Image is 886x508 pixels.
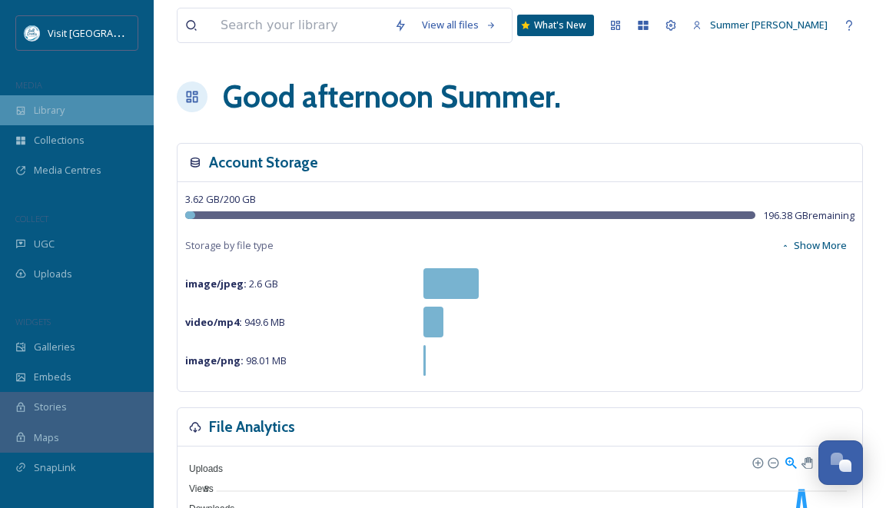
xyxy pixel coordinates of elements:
[818,440,863,485] button: Open Chat
[34,133,85,148] span: Collections
[48,25,167,40] span: Visit [GEOGRAPHIC_DATA]
[34,237,55,251] span: UGC
[34,370,71,384] span: Embeds
[710,18,828,32] span: Summer [PERSON_NAME]
[209,416,295,438] h3: File Analytics
[34,460,76,475] span: SnapLink
[213,8,387,42] input: Search your library
[767,457,778,467] div: Zoom Out
[15,213,48,224] span: COLLECT
[185,315,242,329] strong: video/mp4 :
[34,163,101,178] span: Media Centres
[204,484,209,493] tspan: 8
[185,192,256,206] span: 3.62 GB / 200 GB
[178,463,223,474] span: Uploads
[685,10,835,40] a: Summer [PERSON_NAME]
[34,103,65,118] span: Library
[178,483,214,494] span: Views
[185,277,278,291] span: 2.6 GB
[185,354,287,367] span: 98.01 MB
[34,400,67,414] span: Stories
[34,340,75,354] span: Galleries
[34,430,59,445] span: Maps
[185,354,244,367] strong: image/png :
[15,316,51,327] span: WIDGETS
[414,10,504,40] a: View all files
[185,277,247,291] strong: image/jpeg :
[185,315,285,329] span: 949.6 MB
[752,457,762,467] div: Zoom In
[185,238,274,253] span: Storage by file type
[25,25,40,41] img: download%20%282%29.png
[517,15,594,36] a: What's New
[209,151,318,174] h3: Account Storage
[34,267,72,281] span: Uploads
[773,231,854,261] button: Show More
[763,208,854,223] span: 196.38 GB remaining
[223,74,561,120] h1: Good afternoon Summer .
[801,457,811,466] div: Panning
[15,79,42,91] span: MEDIA
[784,455,797,468] div: Selection Zoom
